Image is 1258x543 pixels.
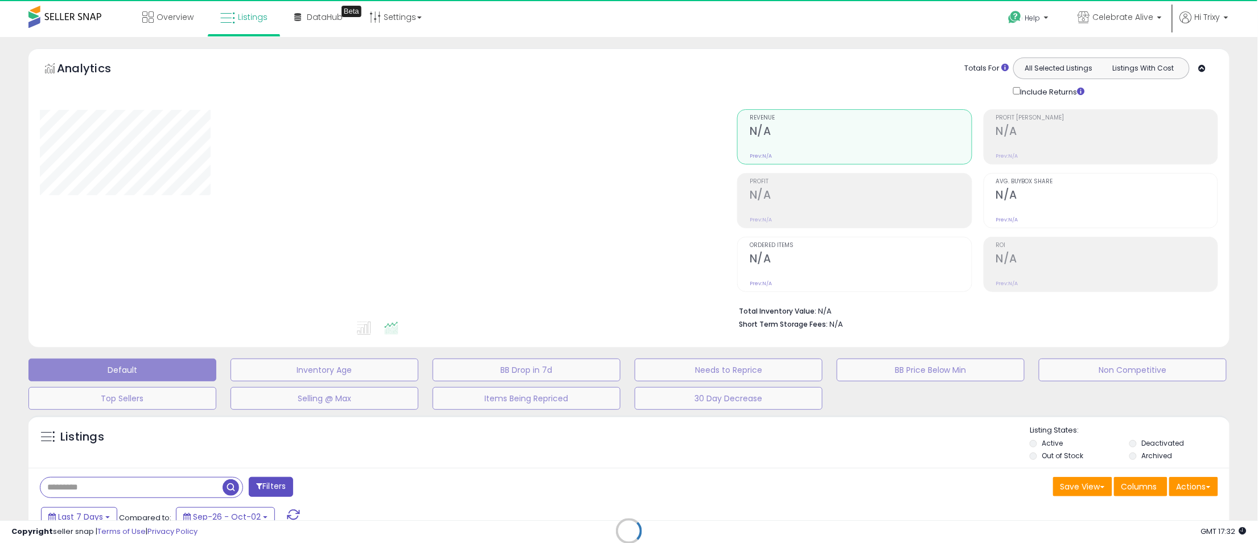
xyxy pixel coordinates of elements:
strong: Copyright [11,526,53,537]
b: Short Term Storage Fees: [739,319,828,329]
span: Profit [PERSON_NAME] [996,115,1218,121]
i: Get Help [1008,10,1022,24]
h2: N/A [996,125,1218,140]
button: Inventory Age [231,359,418,381]
a: Help [1000,2,1060,37]
span: DataHub [307,11,343,23]
button: Default [28,359,216,381]
small: Prev: N/A [996,216,1018,223]
button: Selling @ Max [231,387,418,410]
span: Hi Trixy [1195,11,1220,23]
span: Profit [750,179,972,185]
span: ROI [996,242,1218,249]
span: Overview [157,11,194,23]
b: Total Inventory Value: [739,306,816,316]
h2: N/A [750,125,972,140]
button: Top Sellers [28,387,216,410]
li: N/A [739,303,1210,317]
button: Needs to Reprice [635,359,823,381]
h2: N/A [996,188,1218,204]
button: BB Drop in 7d [433,359,620,381]
button: All Selected Listings [1017,61,1101,76]
div: seller snap | | [11,526,198,537]
small: Prev: N/A [996,153,1018,159]
small: Prev: N/A [750,216,772,223]
small: Prev: N/A [996,280,1018,287]
span: Revenue [750,115,972,121]
small: Prev: N/A [750,280,772,287]
span: Help [1025,13,1041,23]
button: 30 Day Decrease [635,387,823,410]
h2: N/A [750,252,972,268]
div: Tooltip anchor [342,6,361,17]
h2: N/A [750,188,972,204]
div: Totals For [965,63,1009,74]
h2: N/A [996,252,1218,268]
span: Celebrate Alive [1093,11,1154,23]
button: Items Being Repriced [433,387,620,410]
button: Non Competitive [1039,359,1227,381]
small: Prev: N/A [750,153,772,159]
a: Hi Trixy [1180,11,1228,37]
span: N/A [829,319,843,330]
h5: Analytics [57,60,133,79]
span: Avg. Buybox Share [996,179,1218,185]
button: Listings With Cost [1101,61,1186,76]
span: Ordered Items [750,242,972,249]
span: Listings [238,11,268,23]
div: Include Returns [1005,85,1099,98]
button: BB Price Below Min [837,359,1025,381]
